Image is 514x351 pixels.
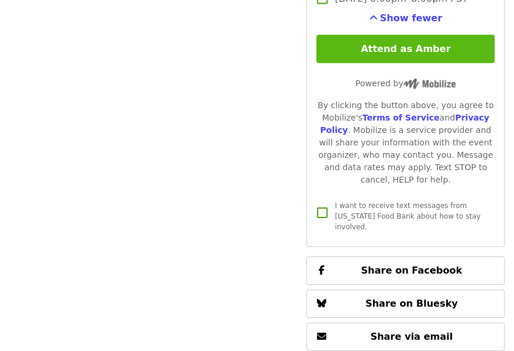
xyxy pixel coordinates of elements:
[306,323,505,351] button: Share via email
[362,113,440,122] a: Terms of Service
[306,290,505,318] button: Share on Bluesky
[379,12,442,24] span: Show fewer
[306,256,505,285] button: Share on Facebook
[316,99,495,186] div: By clicking the button above, you agree to Mobilize's and . Mobilize is a service provider and wi...
[369,11,442,25] button: See more timeslots
[403,79,456,89] img: Powered by Mobilize
[355,79,456,88] span: Powered by
[316,35,495,63] button: Attend as Amber
[370,331,453,342] span: Share via email
[365,298,458,309] span: Share on Bluesky
[335,201,480,231] span: I want to receive text messages from [US_STATE] Food Bank about how to stay involved.
[361,265,462,276] span: Share on Facebook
